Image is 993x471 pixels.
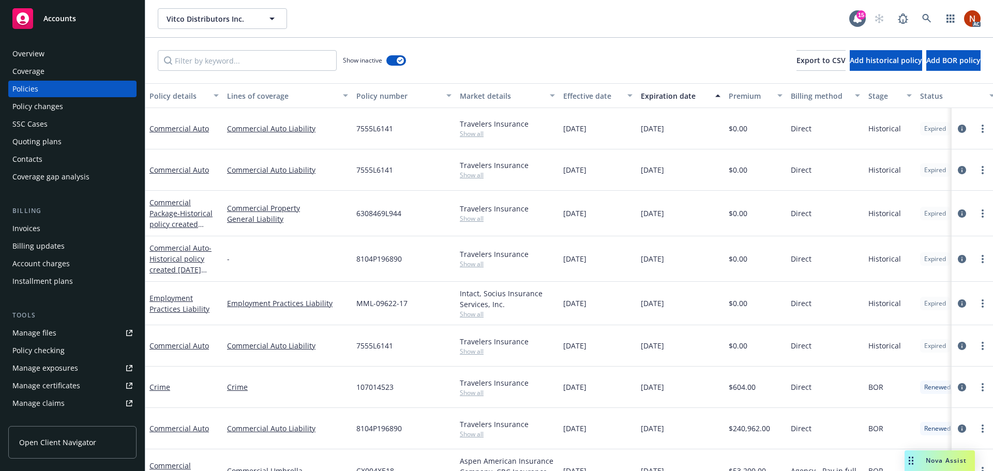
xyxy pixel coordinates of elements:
div: Manage exposures [12,360,78,376]
span: [DATE] [563,382,586,392]
div: 15 [856,10,866,20]
div: Travelers Insurance [460,118,555,129]
div: Manage claims [12,395,65,412]
span: Historical [868,208,901,219]
span: Show all [460,310,555,318]
img: photo [964,10,981,27]
a: Commercial Auto [149,124,209,133]
div: Manage certificates [12,377,80,394]
button: Add historical policy [850,50,922,71]
a: circleInformation [956,340,968,352]
div: Policies [12,81,38,97]
a: SSC Cases [8,116,137,132]
span: 6308469L944 [356,208,401,219]
a: more [976,297,989,310]
span: $0.00 [729,123,747,134]
button: Add BOR policy [926,50,981,71]
a: Commercial Auto Liability [227,123,348,134]
a: more [976,207,989,220]
span: Historical [868,253,901,264]
span: 7555L6141 [356,123,393,134]
a: circleInformation [956,123,968,135]
span: Add historical policy [850,55,922,65]
span: Direct [791,423,811,434]
span: Add BOR policy [926,55,981,65]
span: [DATE] [563,123,586,134]
span: [DATE] [563,298,586,309]
a: Commercial Auto [149,341,209,351]
a: Invoices [8,220,137,237]
a: circleInformation [956,207,968,220]
button: Policy number [352,83,456,108]
div: Contacts [12,151,42,168]
a: Billing updates [8,238,137,254]
a: circleInformation [956,381,968,393]
span: [DATE] [641,123,664,134]
button: Market details [456,83,559,108]
span: 107014523 [356,382,394,392]
a: Coverage [8,63,137,80]
span: [DATE] [641,382,664,392]
a: Commercial Auto Liability [227,340,348,351]
div: Billing [8,206,137,216]
a: Report a Bug [893,8,913,29]
a: Policy checking [8,342,137,359]
div: Travelers Insurance [460,203,555,214]
span: Expired [924,341,946,351]
span: [DATE] [563,164,586,175]
a: Installment plans [8,273,137,290]
div: SSC Cases [12,116,48,132]
div: Invoices [12,220,40,237]
a: Manage BORs [8,413,137,429]
span: Renewed [924,383,951,392]
a: Start snowing [869,8,890,29]
span: [DATE] [563,253,586,264]
span: 7555L6141 [356,164,393,175]
span: Expired [924,209,946,218]
div: Travelers Insurance [460,249,555,260]
span: [DATE] [641,208,664,219]
span: BOR [868,382,883,392]
span: Accounts [43,14,76,23]
div: Intact, Socius Insurance Services, Inc. [460,288,555,310]
div: Account charges [12,255,70,272]
input: Filter by keyword... [158,50,337,71]
span: Historical [868,164,901,175]
a: circleInformation [956,297,968,310]
div: Travelers Insurance [460,419,555,430]
a: General Liability [227,214,348,224]
a: Commercial Property [227,203,348,214]
div: Tools [8,310,137,321]
span: MML-09622-17 [356,298,408,309]
span: Direct [791,253,811,264]
a: more [976,381,989,393]
button: Expiration date [637,83,725,108]
span: 7555L6141 [356,340,393,351]
span: [DATE] [641,253,664,264]
a: Commercial Auto [149,243,212,285]
span: [DATE] [563,208,586,219]
a: circleInformation [956,164,968,176]
span: Renewed [924,424,951,433]
div: Market details [460,90,544,101]
span: [DATE] [641,340,664,351]
span: Historical [868,298,901,309]
span: $0.00 [729,208,747,219]
div: Stage [868,90,900,101]
span: Expired [924,254,946,264]
div: Overview [12,45,44,62]
a: circleInformation [956,422,968,435]
a: Manage exposures [8,360,137,376]
span: Nova Assist [926,456,967,465]
span: Direct [791,382,811,392]
button: Stage [864,83,916,108]
span: [DATE] [641,164,664,175]
a: Quoting plans [8,133,137,150]
span: Expired [924,299,946,308]
span: [DATE] [563,423,586,434]
span: $240,962.00 [729,423,770,434]
span: [DATE] [641,298,664,309]
a: Manage certificates [8,377,137,394]
span: [DATE] [563,340,586,351]
div: Policy number [356,90,440,101]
